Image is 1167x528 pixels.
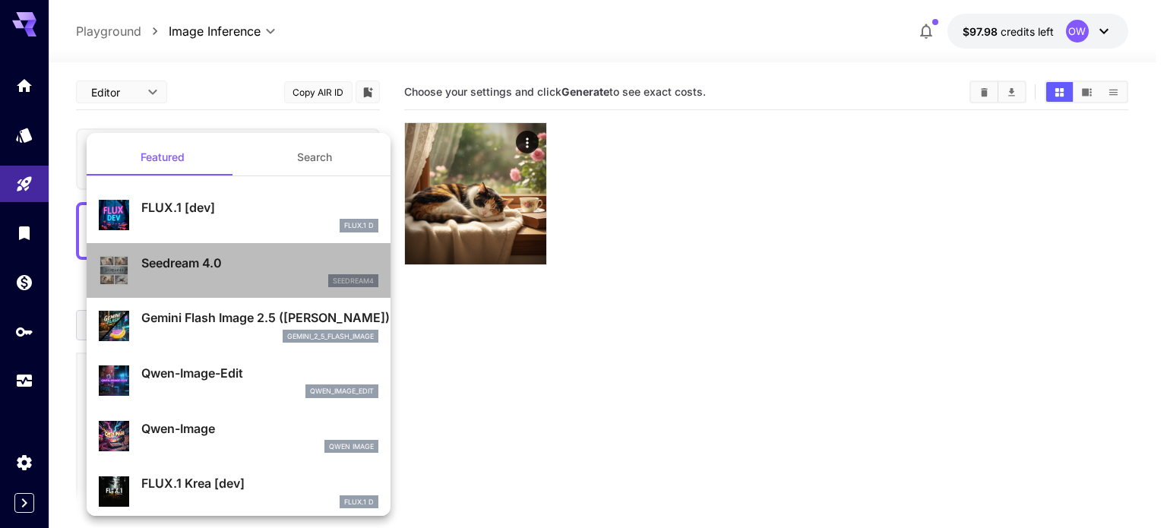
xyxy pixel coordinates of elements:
[344,220,374,231] p: FLUX.1 D
[99,413,378,460] div: Qwen-ImageQwen Image
[141,474,378,492] p: FLUX.1 Krea [dev]
[87,139,239,175] button: Featured
[141,198,378,217] p: FLUX.1 [dev]
[329,441,374,452] p: Qwen Image
[344,497,374,507] p: FLUX.1 D
[333,276,374,286] p: seedream4
[141,308,378,327] p: Gemini Flash Image 2.5 ([PERSON_NAME])
[239,139,391,175] button: Search
[99,358,378,404] div: Qwen-Image-Editqwen_image_edit
[99,468,378,514] div: FLUX.1 Krea [dev]FLUX.1 D
[99,248,378,294] div: Seedream 4.0seedream4
[141,254,378,272] p: Seedream 4.0
[99,302,378,349] div: Gemini Flash Image 2.5 ([PERSON_NAME])gemini_2_5_flash_image
[141,419,378,438] p: Qwen-Image
[99,192,378,239] div: FLUX.1 [dev]FLUX.1 D
[141,364,378,382] p: Qwen-Image-Edit
[310,386,374,397] p: qwen_image_edit
[287,331,374,342] p: gemini_2_5_flash_image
